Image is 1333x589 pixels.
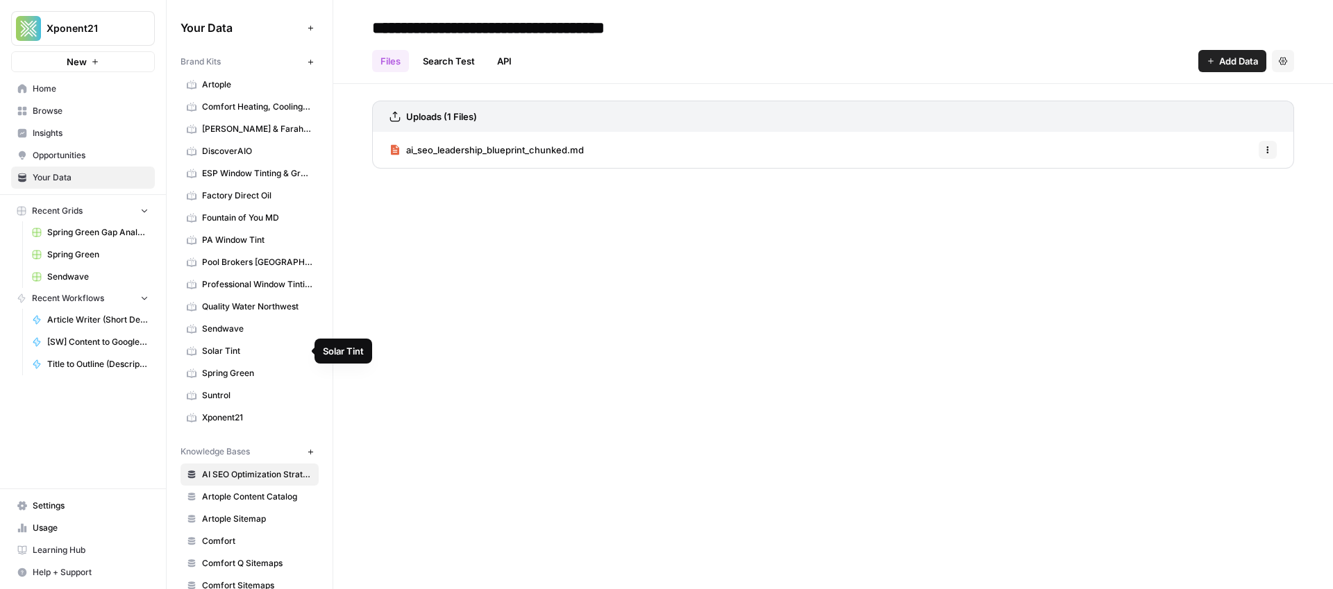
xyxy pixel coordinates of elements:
[47,226,149,239] span: Spring Green Gap Analysis Old
[11,144,155,167] a: Opportunities
[181,74,319,96] a: Artople
[67,55,87,69] span: New
[11,51,155,72] button: New
[202,78,312,91] span: Artople
[33,500,149,512] span: Settings
[26,353,155,375] a: Title to Outline (Description and Tie-in Test)
[181,530,319,552] a: Comfort
[181,340,319,362] a: Solar Tint
[181,318,319,340] a: Sendwave
[181,56,221,68] span: Brand Kits
[26,221,155,244] a: Spring Green Gap Analysis Old
[181,445,250,458] span: Knowledge Bases
[181,118,319,140] a: [PERSON_NAME] & Farah Eye & Laser Center
[33,171,149,184] span: Your Data
[11,517,155,539] a: Usage
[202,234,312,246] span: PA Window Tint
[202,300,312,313] span: Quality Water Northwest
[202,123,312,135] span: [PERSON_NAME] & Farah Eye & Laser Center
[11,200,155,221] button: Recent Grids
[16,16,41,41] img: Xponent21 Logo
[202,145,312,157] span: DiscoverAIO
[32,292,104,305] span: Recent Workflows
[489,50,520,72] a: API
[11,167,155,189] a: Your Data
[1198,50,1266,72] button: Add Data
[181,362,319,384] a: Spring Green
[202,323,312,335] span: Sendwave
[389,101,477,132] a: Uploads (1 Files)
[11,495,155,517] a: Settings
[33,566,149,579] span: Help + Support
[47,271,149,283] span: Sendwave
[181,229,319,251] a: PA Window Tint
[181,407,319,429] a: Xponent21
[181,185,319,207] a: Factory Direct Oil
[33,149,149,162] span: Opportunities
[33,544,149,556] span: Learning Hub
[33,105,149,117] span: Browse
[202,367,312,379] span: Spring Green
[47,358,149,370] span: Title to Outline (Description and Tie-in Test)
[202,101,312,113] span: Comfort Heating, Cooling, Electrical & Plumbing
[181,162,319,185] a: ESP Window Tinting & Graphics
[202,278,312,291] span: Professional Window Tinting
[47,22,131,35] span: Xponent21
[181,486,319,508] a: Artople Content Catalog
[181,508,319,530] a: Artople Sitemap
[372,50,409,72] a: Files
[181,463,319,486] a: AI SEO Optimization Strategy Playbook
[202,468,312,481] span: AI SEO Optimization Strategy Playbook
[389,132,584,168] a: ai_seo_leadership_blueprint_chunked.md
[47,336,149,348] span: [SW] Content to Google Docs
[33,127,149,139] span: Insights
[202,411,312,424] span: Xponent21
[202,490,312,503] span: Artople Content Catalog
[202,212,312,224] span: Fountain of You MD
[1219,54,1258,68] span: Add Data
[202,345,312,357] span: Solar Tint
[11,122,155,144] a: Insights
[181,207,319,229] a: Fountain of You MD
[26,244,155,266] a: Spring Green
[47,248,149,261] span: Spring Green
[202,535,312,547] span: Comfort
[33,522,149,534] span: Usage
[32,205,83,217] span: Recent Grids
[181,96,319,118] a: Comfort Heating, Cooling, Electrical & Plumbing
[181,251,319,273] a: Pool Brokers [GEOGRAPHIC_DATA]
[202,389,312,402] span: Suntrol
[181,140,319,162] a: DiscoverAIO
[202,189,312,202] span: Factory Direct Oil
[406,110,477,123] h3: Uploads (1 Files)
[202,167,312,180] span: ESP Window Tinting & Graphics
[11,539,155,561] a: Learning Hub
[181,552,319,574] a: Comfort Q Sitemaps
[47,314,149,326] span: Article Writer (Short Description and Tie In Test)
[26,266,155,288] a: Sendwave
[181,19,302,36] span: Your Data
[11,11,155,46] button: Workspace: Xponent21
[406,143,584,157] span: ai_seo_leadership_blueprint_chunked.md
[181,273,319,296] a: Professional Window Tinting
[11,100,155,122] a: Browse
[26,331,155,353] a: [SW] Content to Google Docs
[414,50,483,72] a: Search Test
[26,309,155,331] a: Article Writer (Short Description and Tie In Test)
[202,557,312,570] span: Comfort Q Sitemaps
[11,78,155,100] a: Home
[11,561,155,583] button: Help + Support
[181,296,319,318] a: Quality Water Northwest
[11,288,155,309] button: Recent Workflows
[202,256,312,268] span: Pool Brokers [GEOGRAPHIC_DATA]
[181,384,319,407] a: Suntrol
[33,83,149,95] span: Home
[202,513,312,525] span: Artople Sitemap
